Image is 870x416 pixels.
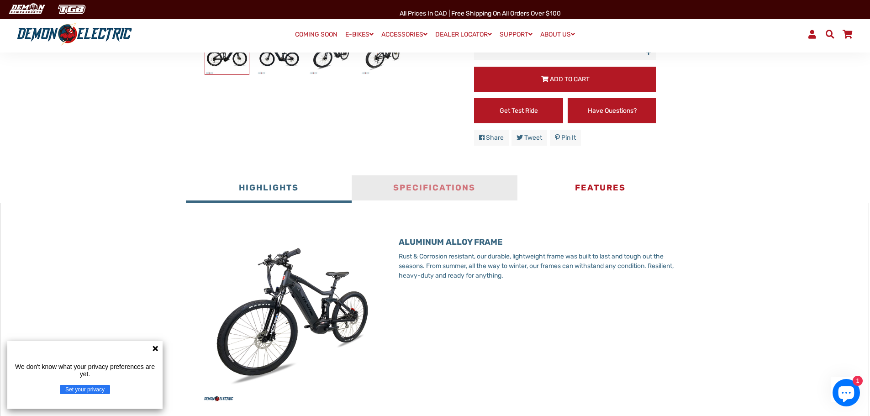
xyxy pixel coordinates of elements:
span: Pin it [561,134,576,142]
button: Specifications [352,175,517,203]
img: TGB Canada [53,2,90,17]
a: DEALER LOCATOR [432,28,495,41]
button: Add to Cart [474,67,656,92]
a: ACCESSORIES [378,28,431,41]
p: Rust & Corrosion resistant, our durable, lightweight frame was built to last and tough out the se... [399,252,684,280]
span: Share [486,134,504,142]
img: Outlaw Mountain eBike - Demon Electric [361,31,405,74]
a: E-BIKES [342,28,377,41]
button: Set your privacy [60,385,110,394]
a: SUPPORT [496,28,536,41]
span: Tweet [524,134,542,142]
a: ABOUT US [537,28,578,41]
img: Outlaw Mountain eBike - Demon Electric [257,31,301,74]
inbox-online-store-chat: Shopify online store chat [830,379,863,409]
img: Outlaw Mountain eBike - Demon Electric [309,31,353,74]
span: All Prices in CAD | Free shipping on all orders over $100 [400,10,561,17]
img: Demon Electric logo [14,22,135,46]
img: Outlaw Mountain eBike - Demon Electric [205,31,249,74]
a: Get Test Ride [474,98,563,123]
p: We don't know what your privacy preferences are yet. [11,363,159,378]
img: outlaw_LR_45_angle_b21bc9f5-a20e-4b48-ad0d-bc15e839e986.jpg [200,219,385,405]
h3: ALUMINUM ALLOY FRAME [399,237,684,247]
button: Highlights [186,175,352,203]
a: COMING SOON [292,28,341,41]
a: Have Questions? [568,98,657,123]
img: Demon Electric [5,2,48,17]
span: Add to Cart [550,75,590,83]
button: Features [517,175,683,203]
